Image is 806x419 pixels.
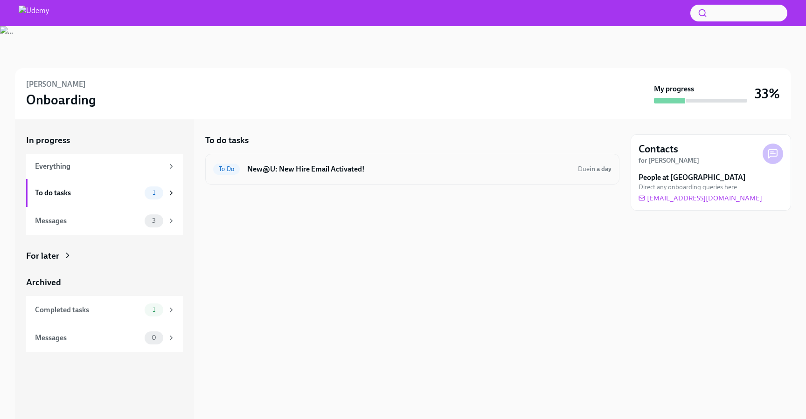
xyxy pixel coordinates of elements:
span: 1 [147,189,161,196]
div: For later [26,250,59,262]
a: [EMAIL_ADDRESS][DOMAIN_NAME] [639,193,762,203]
a: To DoNew@U: New Hire Email Activated!Duein a day [213,162,611,177]
h3: Onboarding [26,91,96,108]
a: Completed tasks1 [26,296,183,324]
span: 1 [147,306,161,313]
h3: 33% [755,85,780,102]
div: Everything [35,161,163,172]
a: Archived [26,276,183,288]
a: Everything [26,154,183,179]
a: Messages3 [26,207,183,235]
span: 0 [146,334,162,341]
div: Completed tasks [35,305,141,315]
strong: in a day [590,165,611,173]
a: For later [26,250,183,262]
span: Direct any onboarding queries here [639,183,737,192]
div: To do tasks [35,188,141,198]
span: To Do [213,165,240,172]
a: To do tasks1 [26,179,183,207]
strong: for [PERSON_NAME] [639,157,699,165]
span: Due [578,165,611,173]
a: In progress [26,134,183,146]
h6: New@U: New Hire Email Activated! [247,164,570,174]
img: Udemy [19,6,49,21]
strong: People at [GEOGRAPHIC_DATA] [639,172,746,183]
h4: Contacts [639,142,678,156]
a: Messages0 [26,324,183,352]
h5: To do tasks [205,134,249,146]
span: September 19th, 2025 10:00 [578,165,611,173]
strong: My progress [654,84,694,94]
span: 3 [146,217,161,224]
div: Messages [35,216,141,226]
div: Messages [35,333,141,343]
h6: [PERSON_NAME] [26,79,86,89]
